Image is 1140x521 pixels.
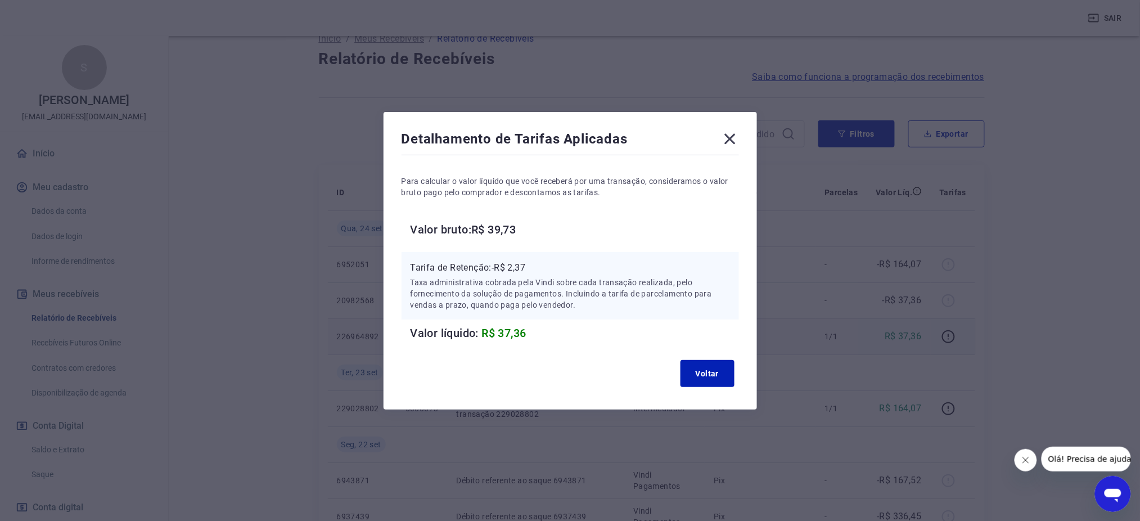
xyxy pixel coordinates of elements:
p: Taxa administrativa cobrada pela Vindi sobre cada transação realizada, pelo fornecimento da soluç... [411,277,730,311]
iframe: Mensagem da empresa [1042,447,1131,471]
h6: Valor bruto: R$ 39,73 [411,221,739,239]
p: Para calcular o valor líquido que você receberá por uma transação, consideramos o valor bruto pag... [402,176,739,198]
iframe: Fechar mensagem [1015,449,1037,471]
button: Voltar [681,360,735,387]
div: Detalhamento de Tarifas Aplicadas [402,130,739,152]
iframe: Botão para abrir a janela de mensagens [1095,476,1131,512]
p: Tarifa de Retenção: -R$ 2,37 [411,261,730,275]
h6: Valor líquido: [411,324,739,342]
span: Olá! Precisa de ajuda? [7,8,94,17]
span: R$ 37,36 [482,326,526,340]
